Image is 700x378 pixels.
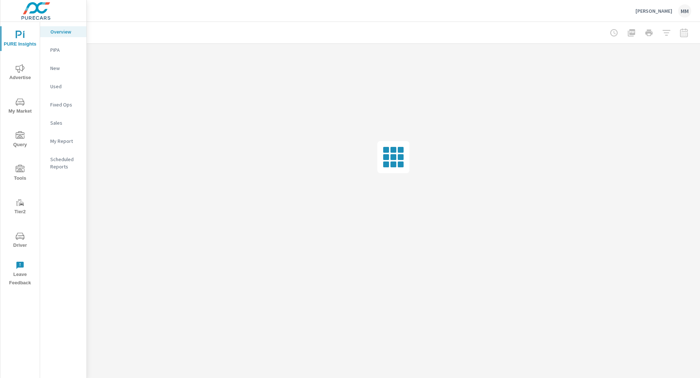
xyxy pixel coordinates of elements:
[0,22,40,290] div: nav menu
[50,83,81,90] p: Used
[3,131,38,149] span: Query
[40,81,86,92] div: Used
[3,98,38,116] span: My Market
[3,64,38,82] span: Advertise
[40,154,86,172] div: Scheduled Reports
[678,4,691,17] div: MM
[3,198,38,216] span: Tier2
[3,261,38,287] span: Leave Feedback
[50,156,81,170] p: Scheduled Reports
[50,119,81,126] p: Sales
[40,44,86,55] div: PIPA
[50,137,81,145] p: My Report
[3,165,38,183] span: Tools
[50,46,81,54] p: PIPA
[40,136,86,147] div: My Report
[50,28,81,35] p: Overview
[50,65,81,72] p: New
[50,101,81,108] p: Fixed Ops
[3,31,38,48] span: PURE Insights
[635,8,672,14] p: [PERSON_NAME]
[3,232,38,250] span: Driver
[40,99,86,110] div: Fixed Ops
[40,63,86,74] div: New
[40,117,86,128] div: Sales
[40,26,86,37] div: Overview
